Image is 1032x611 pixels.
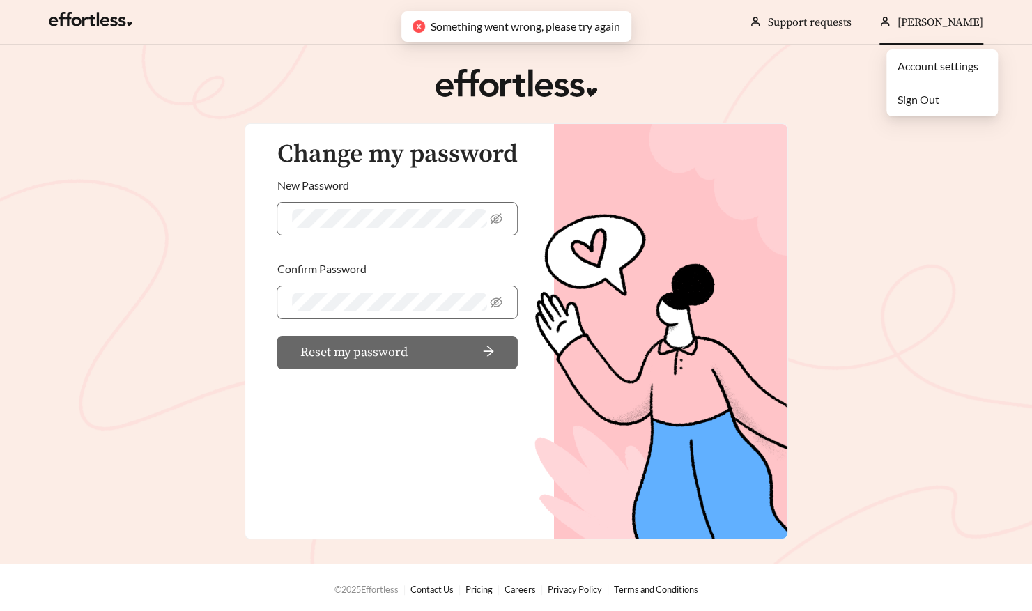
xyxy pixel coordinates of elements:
[505,584,536,595] a: Careers
[277,141,517,169] h3: Change my password
[614,584,698,595] a: Terms and Conditions
[898,59,978,72] a: Account settings
[898,93,939,106] span: Sign Out
[490,212,502,225] span: eye-invisible
[334,584,399,595] span: © 2025 Effortless
[548,584,602,595] a: Privacy Policy
[465,584,493,595] a: Pricing
[277,336,517,369] button: Reset my passwordarrow-right
[431,20,620,33] span: Something went wrong, please try again
[410,584,454,595] a: Contact Us
[768,15,852,29] a: Support requests
[292,209,486,228] input: New Password
[277,169,348,202] label: New Password
[413,20,425,33] span: close-circle
[292,293,486,311] input: Confirm Password
[898,15,983,29] span: [PERSON_NAME]
[490,296,502,309] span: eye-invisible
[277,252,366,286] label: Confirm Password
